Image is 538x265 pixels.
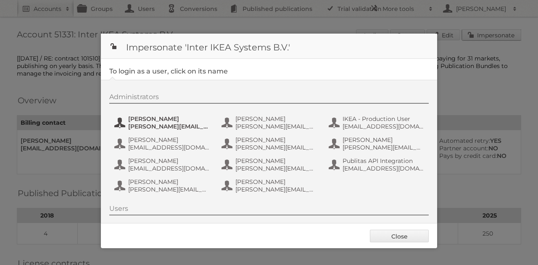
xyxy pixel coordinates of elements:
span: [EMAIL_ADDRESS][DOMAIN_NAME] [343,123,424,130]
span: [PERSON_NAME][EMAIL_ADDRESS][PERSON_NAME][DOMAIN_NAME] [235,123,317,130]
span: [EMAIL_ADDRESS][DOMAIN_NAME] [128,165,210,172]
div: Administrators [109,93,429,104]
a: Close [370,230,429,242]
span: [PERSON_NAME][EMAIL_ADDRESS][DOMAIN_NAME] [128,123,210,130]
button: [PERSON_NAME] [PERSON_NAME][EMAIL_ADDRESS][DOMAIN_NAME] [221,156,319,173]
span: [PERSON_NAME] [343,136,424,144]
span: [PERSON_NAME] [128,157,210,165]
span: [EMAIL_ADDRESS][DOMAIN_NAME] [343,165,424,172]
span: [PERSON_NAME] [128,136,210,144]
span: Publitas API Integration [343,157,424,165]
legend: To login as a user, click on its name [109,67,228,75]
button: Publitas API Integration [EMAIL_ADDRESS][DOMAIN_NAME] [328,156,427,173]
button: [PERSON_NAME] [PERSON_NAME][EMAIL_ADDRESS][DOMAIN_NAME] [221,177,319,194]
button: [PERSON_NAME] [PERSON_NAME][EMAIL_ADDRESS][PERSON_NAME][DOMAIN_NAME] [113,177,212,194]
span: [PERSON_NAME] [235,157,317,165]
span: [PERSON_NAME][EMAIL_ADDRESS][PERSON_NAME][DOMAIN_NAME] [235,144,317,151]
button: [PERSON_NAME] [PERSON_NAME][EMAIL_ADDRESS][DOMAIN_NAME] [113,114,212,131]
button: [PERSON_NAME] [EMAIL_ADDRESS][DOMAIN_NAME] [113,156,212,173]
button: IKEA - Production User [EMAIL_ADDRESS][DOMAIN_NAME] [328,114,427,131]
span: [PERSON_NAME][EMAIL_ADDRESS][PERSON_NAME][DOMAIN_NAME] [128,186,210,193]
span: [PERSON_NAME] [235,115,317,123]
span: [EMAIL_ADDRESS][DOMAIN_NAME] [128,144,210,151]
button: [PERSON_NAME] [EMAIL_ADDRESS][DOMAIN_NAME] [113,135,212,152]
span: [PERSON_NAME] [235,136,317,144]
span: IKEA - Production User [343,115,424,123]
span: [PERSON_NAME] [235,178,317,186]
span: [PERSON_NAME] [128,178,210,186]
button: [PERSON_NAME] [PERSON_NAME][EMAIL_ADDRESS][DOMAIN_NAME] [328,135,427,152]
span: [PERSON_NAME] [128,115,210,123]
span: [PERSON_NAME][EMAIL_ADDRESS][DOMAIN_NAME] [235,186,317,193]
h1: Impersonate 'Inter IKEA Systems B.V.' [101,34,437,59]
button: [PERSON_NAME] [PERSON_NAME][EMAIL_ADDRESS][PERSON_NAME][DOMAIN_NAME] [221,135,319,152]
div: Users [109,205,429,215]
span: [PERSON_NAME][EMAIL_ADDRESS][DOMAIN_NAME] [343,144,424,151]
span: [PERSON_NAME][EMAIL_ADDRESS][DOMAIN_NAME] [235,165,317,172]
button: [PERSON_NAME] [PERSON_NAME][EMAIL_ADDRESS][PERSON_NAME][DOMAIN_NAME] [221,114,319,131]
